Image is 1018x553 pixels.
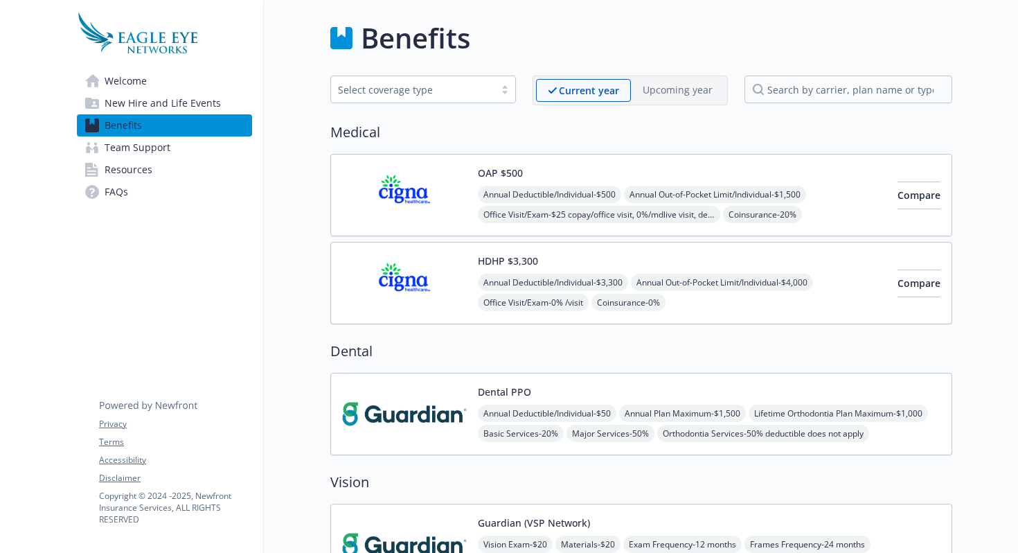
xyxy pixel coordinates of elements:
span: Vision Exam - $20 [478,536,553,553]
a: FAQs [77,181,252,203]
img: CIGNA carrier logo [342,166,467,225]
h2: Vision [330,472,952,493]
span: Frames Frequency - 24 months [744,536,870,553]
span: Major Services - 50% [566,425,654,442]
h2: Medical [330,122,952,143]
span: Team Support [105,137,170,159]
a: Privacy [99,418,251,430]
a: Resources [77,159,252,181]
button: OAP $500 [478,166,523,180]
span: Upcoming year [631,79,724,102]
span: Resources [105,159,152,181]
span: Annual Out-of-Pocket Limit/Individual - $4,000 [631,274,813,291]
button: Compare [898,270,940,297]
span: Exam Frequency - 12 months [623,536,742,553]
span: Coinsurance - 0% [591,294,666,311]
p: Current year [559,83,619,98]
img: CIGNA carrier logo [342,254,467,313]
a: Welcome [77,70,252,92]
span: Annual Plan Maximum - $1,500 [619,405,746,422]
span: Coinsurance - 20% [723,206,802,223]
span: Office Visit/Exam - $25 copay/office visit, 0%/mdlive visit, deductible does not apply [478,206,720,223]
img: Guardian carrier logo [342,385,467,444]
span: Benefits [105,114,142,137]
span: Compare [898,276,940,290]
h1: Benefits [361,17,470,59]
div: Select coverage type [338,82,488,97]
h2: Dental [330,341,952,362]
span: Annual Deductible/Individual - $50 [478,405,616,422]
a: Benefits [77,114,252,137]
span: Annual Deductible/Individual - $500 [478,186,621,203]
a: Terms [99,436,251,448]
button: HDHP $3,300 [478,254,538,268]
span: Annual Deductible/Individual - $3,300 [478,274,628,291]
button: Guardian (VSP Network) [478,516,590,530]
a: Disclaimer [99,472,251,484]
span: Orthodontia Services - 50% deductible does not apply [657,425,869,442]
span: Annual Out-of-Pocket Limit/Individual - $1,500 [624,186,806,203]
a: Accessibility [99,454,251,466]
span: Materials - $20 [555,536,620,553]
span: New Hire and Life Events [105,92,221,114]
p: Upcoming year [643,82,713,97]
input: search by carrier, plan name or type [744,76,952,103]
p: Copyright © 2024 - 2025 , Newfront Insurance Services, ALL RIGHTS RESERVED [99,490,251,525]
button: Dental PPO [478,385,531,399]
span: Compare [898,188,940,202]
a: Team Support [77,137,252,159]
span: Basic Services - 20% [478,425,564,442]
span: Lifetime Orthodontia Plan Maximum - $1,000 [749,405,928,422]
span: Office Visit/Exam - 0% /visit [478,294,589,311]
a: New Hire and Life Events [77,92,252,114]
span: Welcome [105,70,147,92]
span: FAQs [105,181,128,203]
button: Compare [898,182,940,209]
